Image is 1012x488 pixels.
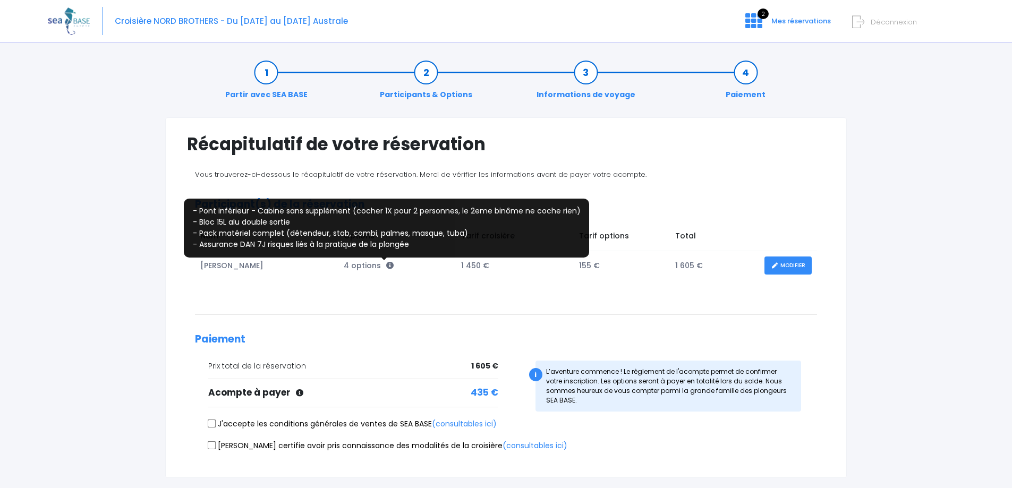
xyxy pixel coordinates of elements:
span: Mes réservations [771,16,831,26]
a: Paiement [720,67,771,100]
td: Tarif options [574,225,670,251]
a: Participants & Options [375,67,478,100]
span: Vous trouverez-ci-dessous le récapitulatif de votre réservation. Merci de vérifier les informatio... [195,169,647,179]
span: 4 options [344,260,394,271]
h2: Paiement [195,333,817,346]
span: 2 [758,8,769,19]
span: 1 605 € [471,361,498,372]
a: Partir avec SEA BASE [220,67,313,100]
input: J'accepte les conditions générales de ventes de SEA BASE(consultables ici) [208,419,216,428]
td: [PERSON_NAME] [195,251,338,280]
a: (consultables ici) [432,418,497,429]
div: L’aventure commence ! Le règlement de l'acompte permet de confirmer votre inscription. Les option... [535,361,802,412]
input: [PERSON_NAME] certifie avoir pris connaissance des modalités de la croisière(consultables ici) [208,441,216,449]
div: Acompte à payer [208,386,498,400]
td: Total [670,225,759,251]
p: - Pont inférieur - Cabine sans supplément (cocher 1X pour 2 personnes, le 2eme binôme ne coche ri... [188,200,586,250]
div: i [529,368,542,381]
td: 1 605 € [670,251,759,280]
a: MODIFIER [764,256,812,275]
td: 1 450 € [456,251,574,280]
h1: Récapitulatif de votre réservation [187,134,825,155]
a: 2 Mes réservations [737,20,837,30]
span: Déconnexion [871,17,917,27]
a: (consultables ici) [503,440,567,451]
div: Prix total de la réservation [208,361,498,372]
td: 155 € [574,251,670,280]
a: Informations de voyage [531,67,641,100]
label: [PERSON_NAME] certifie avoir pris connaissance des modalités de la croisière [208,440,567,451]
span: 435 € [471,386,498,400]
span: Croisière NORD BROTHERS - Du [DATE] au [DATE] Australe [115,15,348,27]
label: J'accepte les conditions générales de ventes de SEA BASE [208,418,497,430]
